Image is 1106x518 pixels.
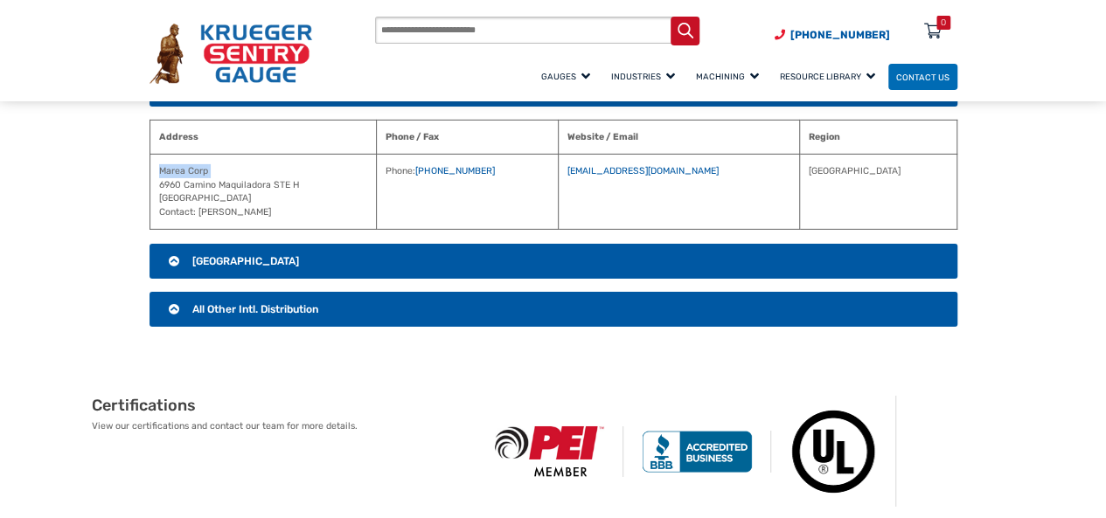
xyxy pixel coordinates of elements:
[771,396,896,507] img: Underwriters Laboratories
[476,426,624,477] img: PEI Member
[688,61,772,92] a: Machining
[541,72,590,81] span: Gauges
[192,255,299,267] span: [GEOGRAPHIC_DATA]
[888,64,957,91] a: Contact Us
[150,154,376,229] td: Marea Corp 6960 Camino Maquiladora STE H [GEOGRAPHIC_DATA] Contact: [PERSON_NAME]
[150,121,376,155] th: Address
[92,396,476,416] h2: Certifications
[623,431,771,473] img: BBB
[780,72,875,81] span: Resource Library
[376,121,558,155] th: Phone / Fax
[611,72,675,81] span: Industries
[415,165,495,176] a: [PHONE_NUMBER]
[941,16,946,30] div: 0
[150,24,312,84] img: Krueger Sentry Gauge
[558,121,799,155] th: Website / Email
[192,303,318,315] span: All Other Intl. Distribution
[790,29,890,41] span: [PHONE_NUMBER]
[800,121,956,155] th: Region
[800,154,956,229] td: [GEOGRAPHIC_DATA]
[772,61,888,92] a: Resource Library
[533,61,603,92] a: Gauges
[896,72,949,81] span: Contact Us
[696,72,759,81] span: Machining
[603,61,688,92] a: Industries
[567,165,719,176] a: [EMAIL_ADDRESS][DOMAIN_NAME]
[376,154,558,229] td: Phone:
[775,27,890,43] a: Phone Number (920) 434-8860
[92,419,476,433] p: View our certifications and contact our team for more details.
